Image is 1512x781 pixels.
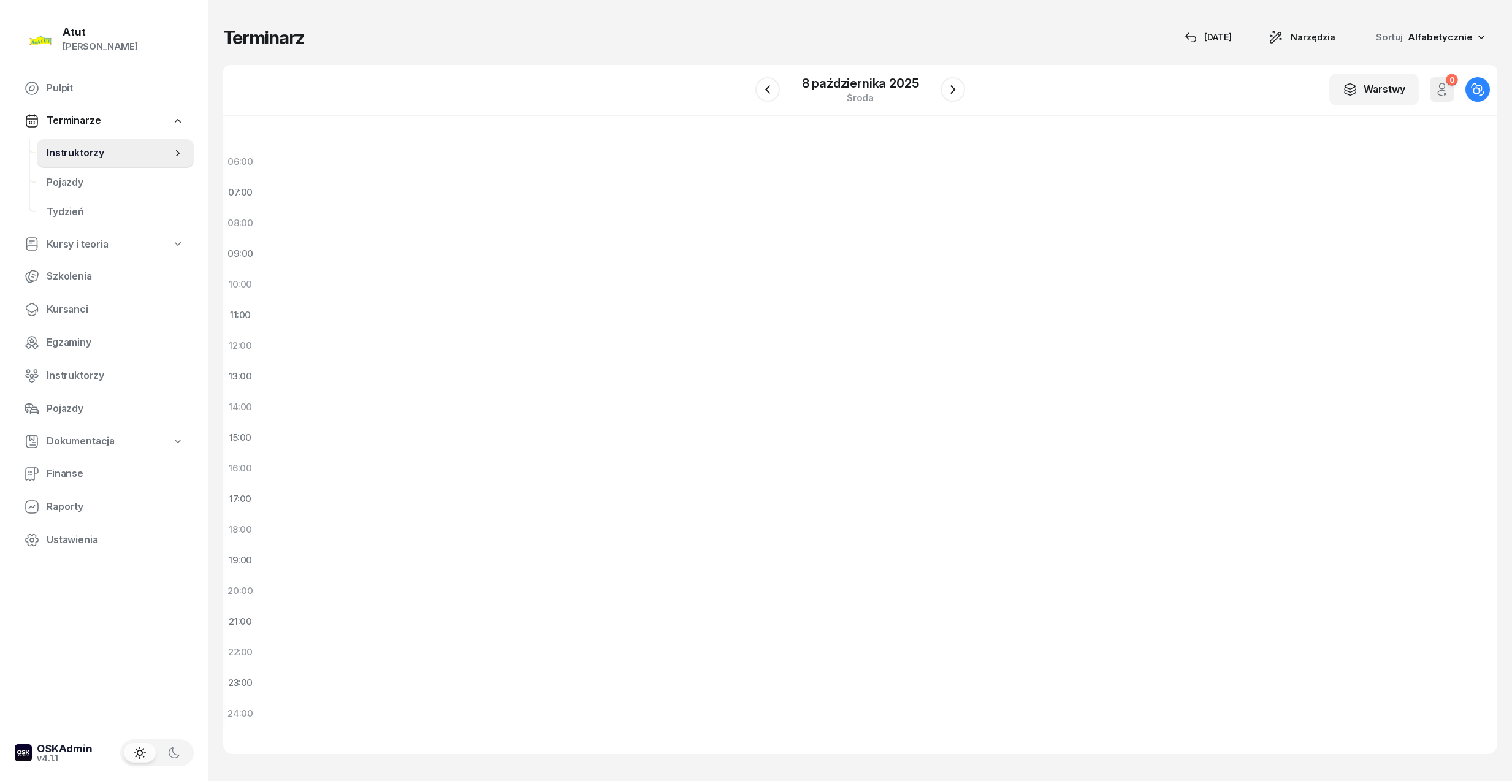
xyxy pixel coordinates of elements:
a: Tydzień [37,197,194,227]
div: [PERSON_NAME] [63,39,138,55]
button: Sortuj Alfabetycznie [1361,25,1497,50]
img: logo-xs-dark@2x.png [15,744,32,761]
span: Dokumentacja [47,433,115,449]
div: OSKAdmin [37,744,93,754]
a: Dokumentacja [15,427,194,455]
span: Instruktorzy [47,368,184,384]
a: Finanse [15,459,194,489]
span: Alfabetycznie [1408,31,1473,43]
div: 17:00 [223,484,258,514]
span: Egzaminy [47,335,184,351]
div: 21:00 [223,606,258,637]
a: Szkolenia [15,262,194,291]
div: 12:00 [223,330,258,361]
button: Warstwy [1329,74,1419,105]
div: 22:00 [223,637,258,668]
div: 16:00 [223,453,258,484]
div: 0 [1446,74,1457,86]
div: 09:00 [223,238,258,269]
h1: Terminarz [223,26,305,48]
button: Narzędzia [1258,25,1346,50]
a: Egzaminy [15,328,194,357]
div: 18:00 [223,514,258,545]
div: 07:00 [223,177,258,208]
div: v4.1.1 [37,754,93,763]
a: Pulpit [15,74,194,103]
span: Pojazdy [47,175,184,191]
a: Raporty [15,492,194,522]
span: Raporty [47,499,184,515]
span: Finanse [47,466,184,482]
a: Instruktorzy [37,139,194,168]
div: 8 października 2025 [802,77,919,90]
div: środa [802,93,919,102]
div: 10:00 [223,269,258,300]
div: 24:00 [223,698,258,729]
span: Instruktorzy [47,145,172,161]
span: Terminarze [47,113,101,129]
div: 13:00 [223,361,258,392]
span: Narzędzia [1291,30,1335,45]
span: Szkolenia [47,269,184,284]
div: 15:00 [223,422,258,453]
button: [DATE] [1174,25,1243,50]
div: 20:00 [223,576,258,606]
a: Instruktorzy [15,361,194,390]
div: 11:00 [223,300,258,330]
div: Atut [63,27,138,37]
div: 08:00 [223,208,258,238]
div: 19:00 [223,545,258,576]
span: Sortuj [1376,29,1405,45]
span: Kursy i teoria [47,237,109,253]
a: Kursy i teoria [15,230,194,259]
span: Kursanci [47,302,184,318]
span: Ustawienia [47,532,184,548]
a: Kursanci [15,295,194,324]
div: Warstwy [1343,82,1405,97]
div: 06:00 [223,147,258,177]
a: Pojazdy [37,168,194,197]
a: Terminarze [15,107,194,135]
div: [DATE] [1185,30,1232,45]
span: Tydzień [47,204,184,220]
div: 23:00 [223,668,258,698]
span: Pulpit [47,80,184,96]
div: 14:00 [223,392,258,422]
span: Pojazdy [47,401,184,417]
a: Pojazdy [15,394,194,424]
button: 0 [1430,77,1454,102]
a: Ustawienia [15,525,194,555]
